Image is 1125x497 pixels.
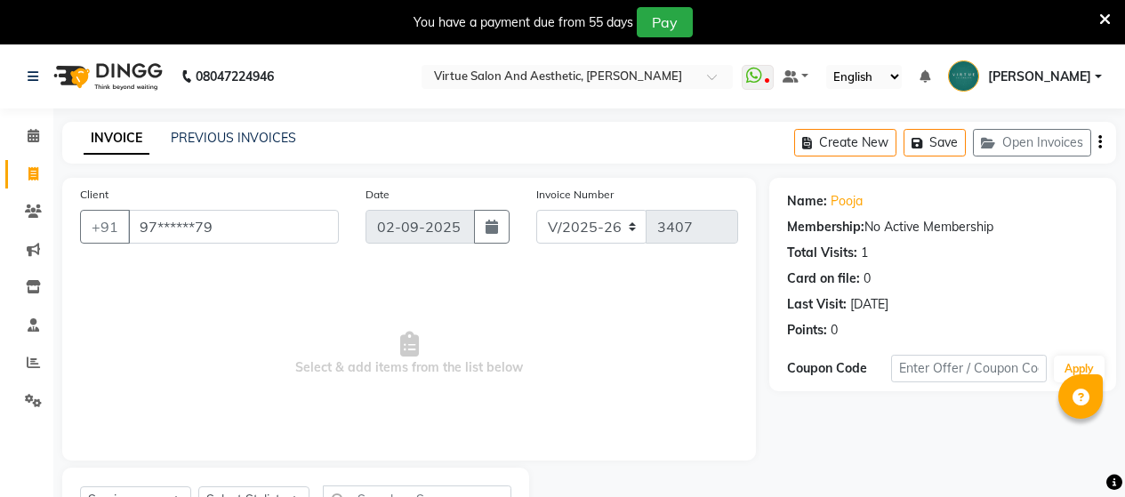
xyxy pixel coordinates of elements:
[787,218,1098,236] div: No Active Membership
[80,210,130,244] button: +91
[904,129,966,156] button: Save
[84,123,149,155] a: INVOICE
[948,60,979,92] img: Bharath
[414,13,633,32] div: You have a payment due from 55 days
[1050,426,1107,479] iframe: chat widget
[637,7,693,37] button: Pay
[787,244,857,262] div: Total Visits:
[366,187,390,203] label: Date
[45,52,167,101] img: logo
[988,68,1091,86] span: [PERSON_NAME]
[973,129,1091,156] button: Open Invoices
[80,187,108,203] label: Client
[850,295,888,314] div: [DATE]
[861,244,868,262] div: 1
[864,269,871,288] div: 0
[787,321,827,340] div: Points:
[196,52,274,101] b: 08047224946
[794,129,896,156] button: Create New
[787,269,860,288] div: Card on file:
[1054,356,1105,382] button: Apply
[787,192,827,211] div: Name:
[831,321,838,340] div: 0
[787,359,891,378] div: Coupon Code
[128,210,339,244] input: Search by Name/Mobile/Email/Code
[891,355,1047,382] input: Enter Offer / Coupon Code
[80,265,738,443] span: Select & add items from the list below
[831,192,863,211] a: Pooja
[171,130,296,146] a: PREVIOUS INVOICES
[787,218,864,236] div: Membership:
[536,187,614,203] label: Invoice Number
[787,295,847,314] div: Last Visit:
